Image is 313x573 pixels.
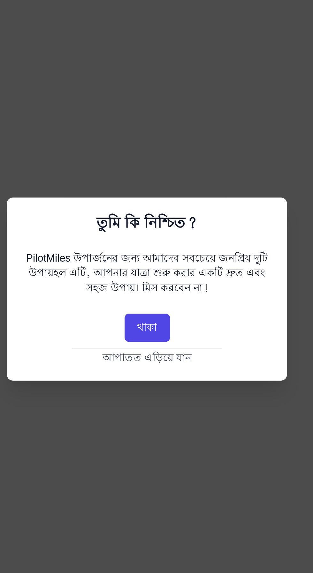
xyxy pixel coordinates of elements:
button: থাকা [147,297,166,309]
button: আপাতত এড়িয়ে যান [103,313,210,319]
font: , আপনার যাত্রা শুরু করার একটি দ্রুত এবং সহজ উপায়। মিস করবেন না! [131,277,207,289]
font: হল এটি [117,277,131,283]
font: PilotMiles উপার্জনের জন্য আমাদের সবচেয়ে জনপ্রিয় দুটি উপায় [105,270,209,283]
font: তুমি কি নিশ্চিত? [135,254,178,263]
font: আপাতত এড়িয়ে যান [138,313,176,319]
font: থাকা [152,300,161,306]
